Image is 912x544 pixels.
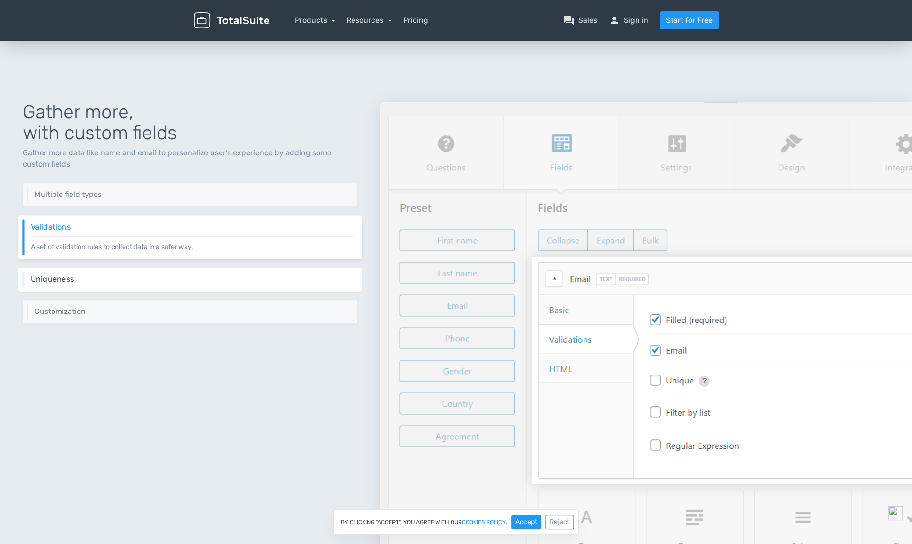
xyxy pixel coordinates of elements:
a: Start for Free [660,11,719,29]
span: person [609,15,620,26]
h6: Validations [31,223,354,231]
img: TotalSuite for WordPress [194,12,269,29]
a: Pricing [403,15,428,26]
div: By clicking "Accept", you agree with our . [333,509,579,535]
a: question_answerSales [563,15,597,26]
span: question_answer [563,15,575,26]
p: Gather more data like name and email to personalize user's experience by adding some custom fields [23,147,357,170]
button: Accept [511,515,541,529]
h6: Uniqueness [31,275,354,283]
a: Products [295,16,336,25]
button: Reject [545,515,574,529]
h6: Multiple field types [35,190,350,199]
h1: Gather more, with custom fields [23,102,357,143]
a: personSign in [609,15,648,26]
a: cookies policy [462,519,506,525]
a: Resources [346,16,392,25]
p: A set of validation rules to collect data in a safer way. [31,236,354,252]
h6: Customization [35,307,350,316]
